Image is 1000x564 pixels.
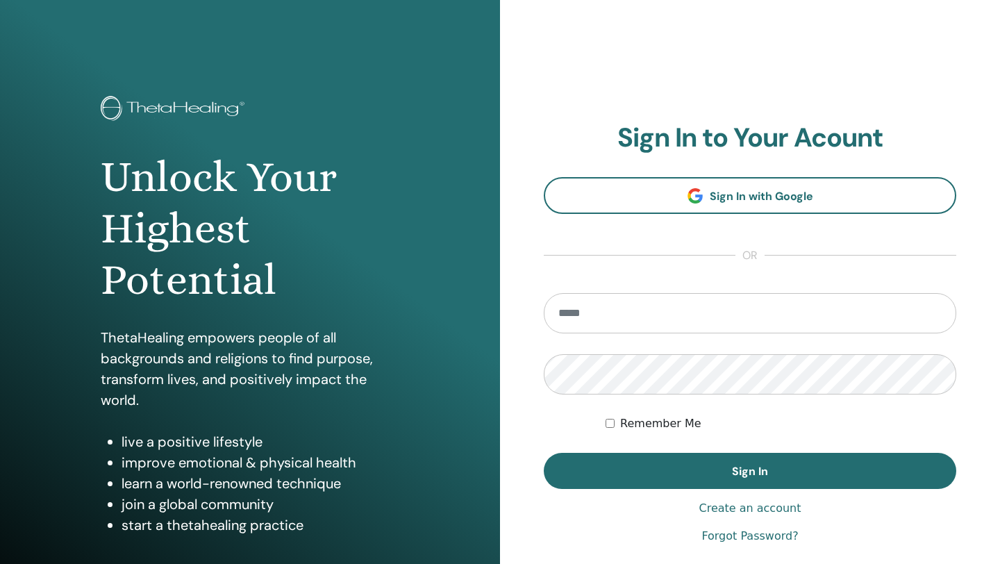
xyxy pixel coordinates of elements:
li: improve emotional & physical health [122,452,399,473]
li: start a thetahealing practice [122,515,399,536]
li: join a global community [122,494,399,515]
li: learn a world-renowned technique [122,473,399,494]
button: Sign In [544,453,956,489]
span: or [735,247,765,264]
a: Sign In with Google [544,177,956,214]
li: live a positive lifestyle [122,431,399,452]
p: ThetaHealing empowers people of all backgrounds and religions to find purpose, transform lives, a... [101,327,399,410]
label: Remember Me [620,415,701,432]
h2: Sign In to Your Acount [544,122,956,154]
a: Create an account [699,500,801,517]
h1: Unlock Your Highest Potential [101,151,399,306]
div: Keep me authenticated indefinitely or until I manually logout [606,415,956,432]
span: Sign In with Google [710,189,813,204]
a: Forgot Password? [701,528,798,545]
span: Sign In [732,464,768,479]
